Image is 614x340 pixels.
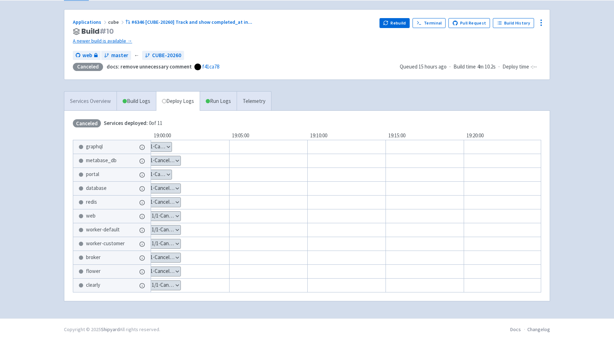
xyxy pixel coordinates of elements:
span: web [82,51,92,60]
span: database [86,184,107,192]
a: Deploy Logs [156,92,200,111]
span: clearly [86,281,100,289]
a: Docs [510,326,521,333]
a: Pull Request [448,18,490,28]
a: #6346 [CUBE-20260] Track and show completed_at in... [125,19,253,25]
span: Services deployed: [104,120,148,126]
button: Rebuild [379,18,410,28]
a: Applications [73,19,108,25]
span: worker-default [86,226,120,234]
div: · · [400,63,541,71]
a: web [73,51,101,60]
span: worker-customer [86,240,125,248]
a: Terminal [413,18,446,28]
div: Copyright © 2025 All rights reserved. [64,326,160,333]
span: Deploy time [502,63,529,71]
span: # 10 [99,26,114,36]
div: 19:00:00 [151,132,229,140]
span: master [111,51,128,60]
div: 19:05:00 [229,132,307,140]
a: f41ca78 [202,63,219,70]
span: Queued [400,63,447,70]
div: 19:20:00 [464,132,542,140]
span: web [86,212,96,220]
a: Build History [493,18,534,28]
span: -:-- [530,63,537,71]
a: Shipyard [101,326,120,333]
div: Canceled [73,63,103,71]
span: Build [81,27,114,35]
span: portal [86,170,99,179]
span: ← [134,51,139,60]
span: Canceled [73,119,101,127]
span: Build time [453,63,476,71]
a: Changelog [527,326,550,333]
a: Telemetry [237,92,271,111]
div: 19:15:00 [386,132,464,140]
span: metabase_db [86,157,117,165]
span: #6346 [CUBE-20260] Track and show completed_at in ... [131,19,252,25]
div: 19:10:00 [307,132,386,140]
a: Services Overview [64,92,117,111]
a: Run Logs [200,92,237,111]
span: flower [86,267,101,275]
a: A newer build is available → [73,37,374,45]
span: broker [86,253,101,262]
span: graphql [86,143,103,151]
span: cube [108,19,125,25]
span: CUBE-20260 [152,51,181,60]
span: redis [86,198,97,206]
span: 4m 10.2s [477,63,496,71]
strong: docs: remove unnecessary comment [107,63,192,70]
a: master [101,51,131,60]
span: 0 of 11 [104,119,162,127]
a: Build Logs [117,92,156,111]
time: 15 hours ago [419,63,447,70]
a: CUBE-20260 [142,51,184,60]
